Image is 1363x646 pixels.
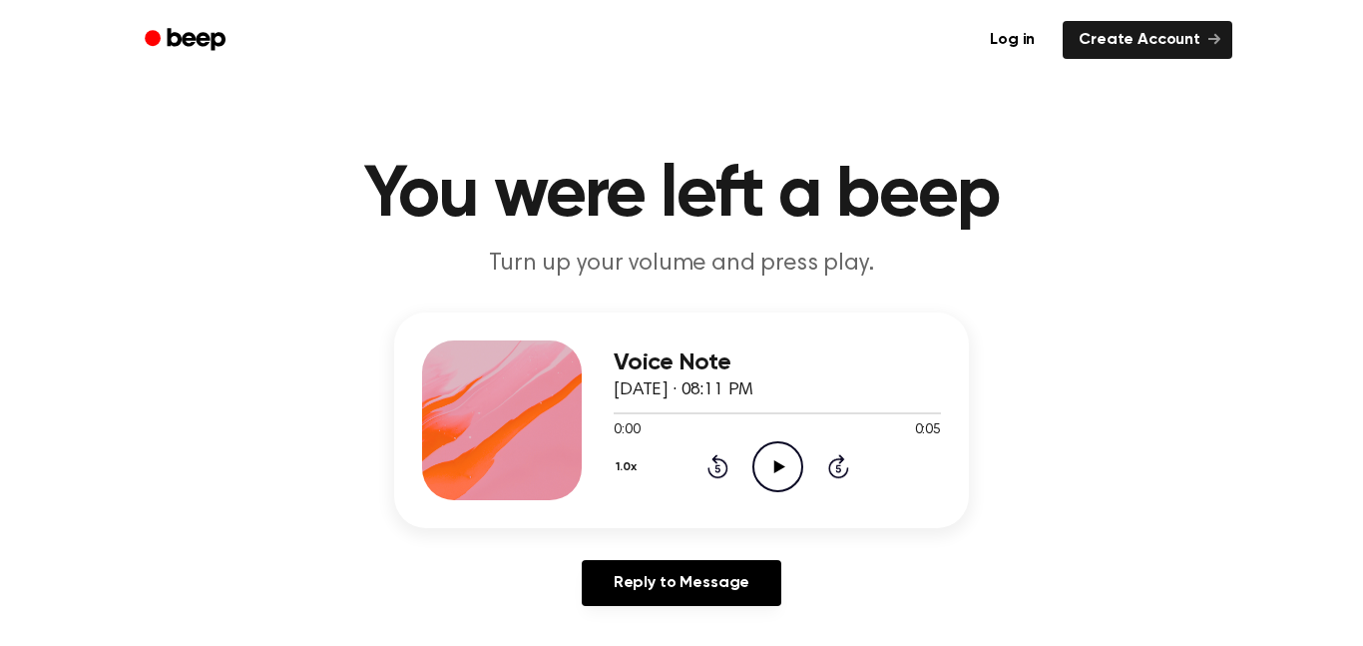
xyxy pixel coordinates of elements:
[614,450,645,484] button: 1.0x
[298,248,1065,281] p: Turn up your volume and press play.
[614,381,753,399] span: [DATE] · 08:11 PM
[974,21,1051,59] a: Log in
[171,160,1192,232] h1: You were left a beep
[614,349,941,376] h3: Voice Note
[915,420,941,441] span: 0:05
[131,21,243,60] a: Beep
[614,420,640,441] span: 0:00
[1063,21,1232,59] a: Create Account
[582,560,781,606] a: Reply to Message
